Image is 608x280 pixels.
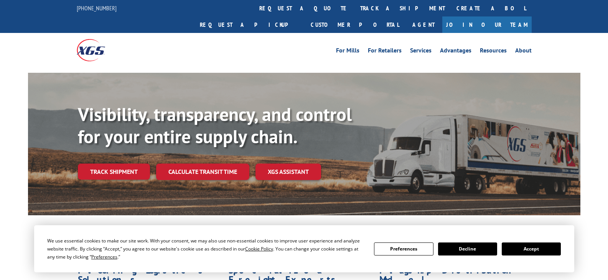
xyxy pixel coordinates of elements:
[438,242,497,255] button: Decline
[374,242,433,255] button: Preferences
[440,47,471,56] a: Advantages
[245,246,273,252] span: Cookie Policy
[78,102,352,148] b: Visibility, transparency, and control for your entire supply chain.
[47,237,365,261] div: We use essential cookies to make our site work. With your consent, we may also use non-essential ...
[156,164,249,180] a: Calculate transit time
[91,254,117,260] span: Preferences
[368,47,402,56] a: For Retailers
[515,47,532,56] a: About
[34,225,574,272] div: Cookie Consent Prompt
[405,16,442,33] a: Agent
[255,164,321,180] a: XGS ASSISTANT
[480,47,507,56] a: Resources
[336,47,359,56] a: For Mills
[305,16,405,33] a: Customer Portal
[502,242,561,255] button: Accept
[442,16,532,33] a: Join Our Team
[194,16,305,33] a: Request a pickup
[410,47,432,56] a: Services
[78,164,150,180] a: Track shipment
[77,4,117,12] a: [PHONE_NUMBER]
